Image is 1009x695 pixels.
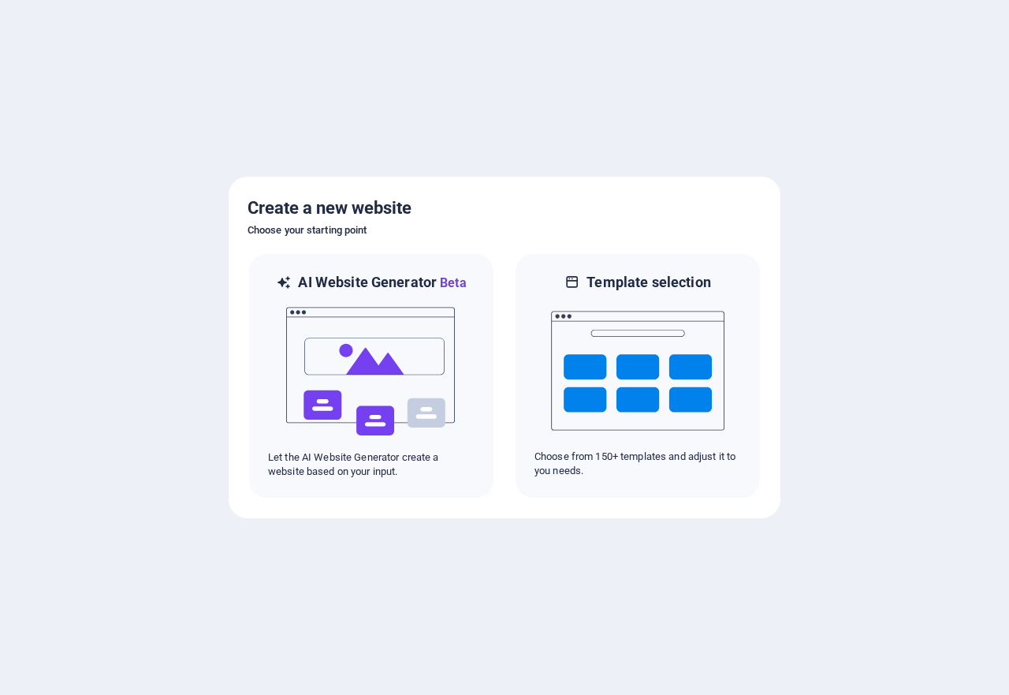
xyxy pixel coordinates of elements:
[248,221,761,240] h6: Choose your starting point
[534,450,741,478] p: Choose from 150+ templates and adjust it to you needs.
[248,252,495,499] div: AI Website GeneratorBetaaiLet the AI Website Generator create a website based on your input.
[514,252,761,499] div: Template selectionChoose from 150+ templates and adjust it to you needs.
[285,293,458,450] img: ai
[248,196,761,221] h5: Create a new website
[268,450,475,479] p: Let the AI Website Generator create a website based on your input.
[437,275,467,290] span: Beta
[298,273,466,293] h6: AI Website Generator
[586,273,710,292] h6: Template selection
